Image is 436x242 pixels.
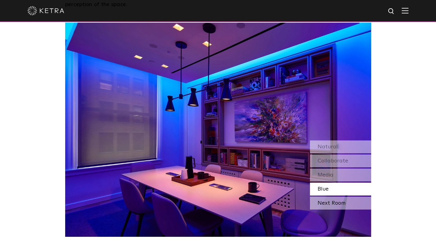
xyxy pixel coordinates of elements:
[318,144,338,150] span: Natural
[402,8,408,13] img: Hamburger%20Nav.svg
[318,172,334,178] span: Media
[65,23,371,237] img: SS-Desktop-CEC-02
[310,197,371,210] div: Next Room
[318,158,348,164] span: Collaborate
[28,6,64,15] img: ketra-logo-2019-white
[318,186,329,192] span: Blue
[388,8,395,15] img: search icon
